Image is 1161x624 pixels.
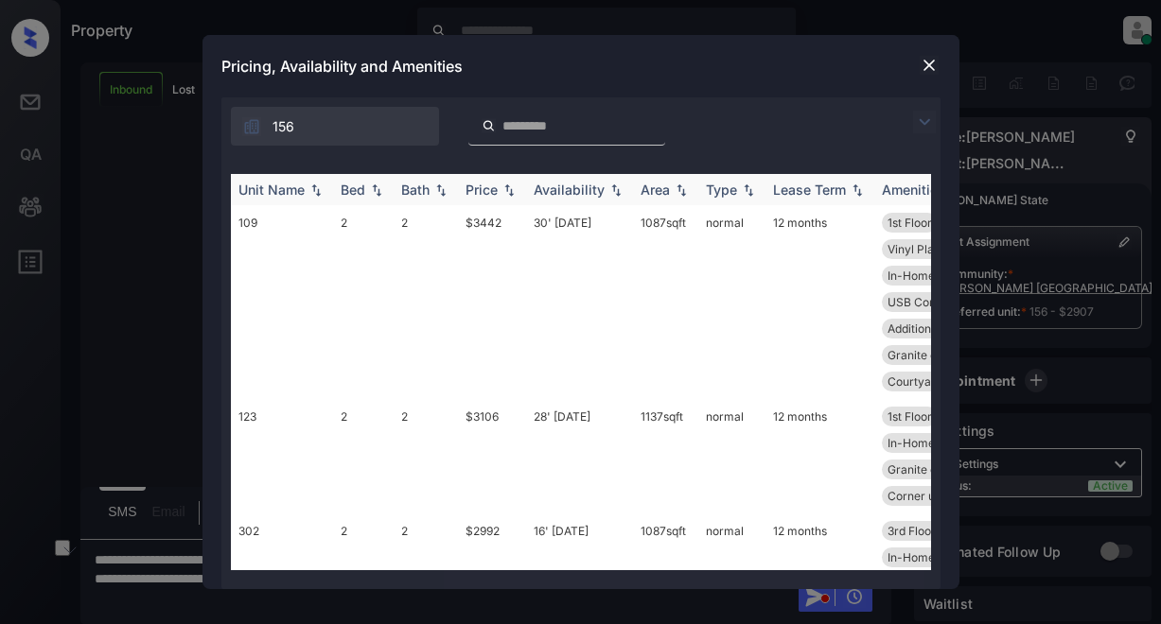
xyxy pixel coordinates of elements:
div: Bath [401,182,430,198]
td: 2 [333,399,394,513]
td: normal [698,205,765,399]
span: Corner unit [888,489,948,503]
div: Amenities [882,182,945,198]
td: 109 [231,205,333,399]
span: Granite counter... [888,462,979,477]
span: USB Compatible ... [888,295,987,309]
span: Granite counter... [888,348,979,362]
td: 30' [DATE] [526,205,633,399]
td: 1087 sqft [633,205,698,399]
img: sorting [848,183,867,197]
img: sorting [500,183,519,197]
div: Pricing, Availability and Amenities [202,35,959,97]
span: 1st Floor [888,216,932,230]
span: 156 [273,116,294,137]
td: 28' [DATE] [526,399,633,513]
img: sorting [672,183,691,197]
span: In-Home Washer ... [888,436,990,450]
span: 1st Floor [888,409,932,424]
td: $3106 [458,399,526,513]
td: 1137 sqft [633,399,698,513]
td: $3442 [458,205,526,399]
img: sorting [431,183,450,197]
td: 2 [333,205,394,399]
img: icon-zuma [242,117,261,136]
img: sorting [607,183,625,197]
img: icon-zuma [913,111,936,133]
td: 12 months [765,399,874,513]
td: 2 [394,399,458,513]
div: Price [466,182,498,198]
img: icon-zuma [482,117,496,134]
div: Area [641,182,670,198]
span: Additional Stor... [888,321,974,336]
div: Unit Name [238,182,305,198]
span: In-Home Washer ... [888,550,990,564]
img: sorting [367,183,386,197]
div: Availability [534,182,605,198]
img: close [920,56,939,75]
td: 123 [231,399,333,513]
td: normal [698,399,765,513]
td: 12 months [765,205,874,399]
span: Courtyard View [888,374,972,389]
div: Bed [341,182,365,198]
td: 2 [394,205,458,399]
div: Lease Term [773,182,846,198]
div: Type [706,182,737,198]
img: sorting [307,183,325,197]
span: In-Home Washer ... [888,269,990,283]
span: 3rd Floor [888,524,936,538]
span: Vinyl Plank - 2... [888,242,974,256]
img: sorting [739,183,758,197]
